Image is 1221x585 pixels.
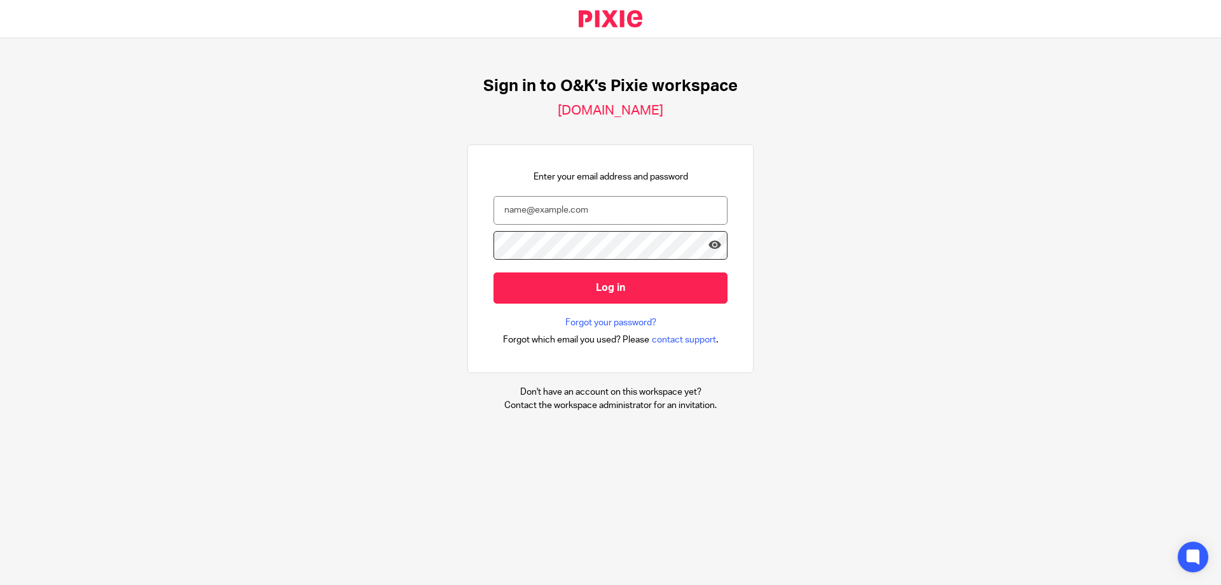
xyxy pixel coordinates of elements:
span: contact support [652,334,716,346]
p: Contact the workspace administrator for an invitation. [504,399,717,412]
a: Forgot your password? [565,316,656,329]
h1: Sign in to O&K's Pixie workspace [483,76,738,96]
h2: [DOMAIN_NAME] [558,102,663,119]
span: Forgot which email you used? Please [503,334,649,346]
input: Log in [493,272,728,304]
div: . [503,332,719,347]
p: Enter your email address and password [534,171,688,183]
input: name@example.com [493,196,728,225]
p: Don't have an account on this workspace yet? [504,386,717,398]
